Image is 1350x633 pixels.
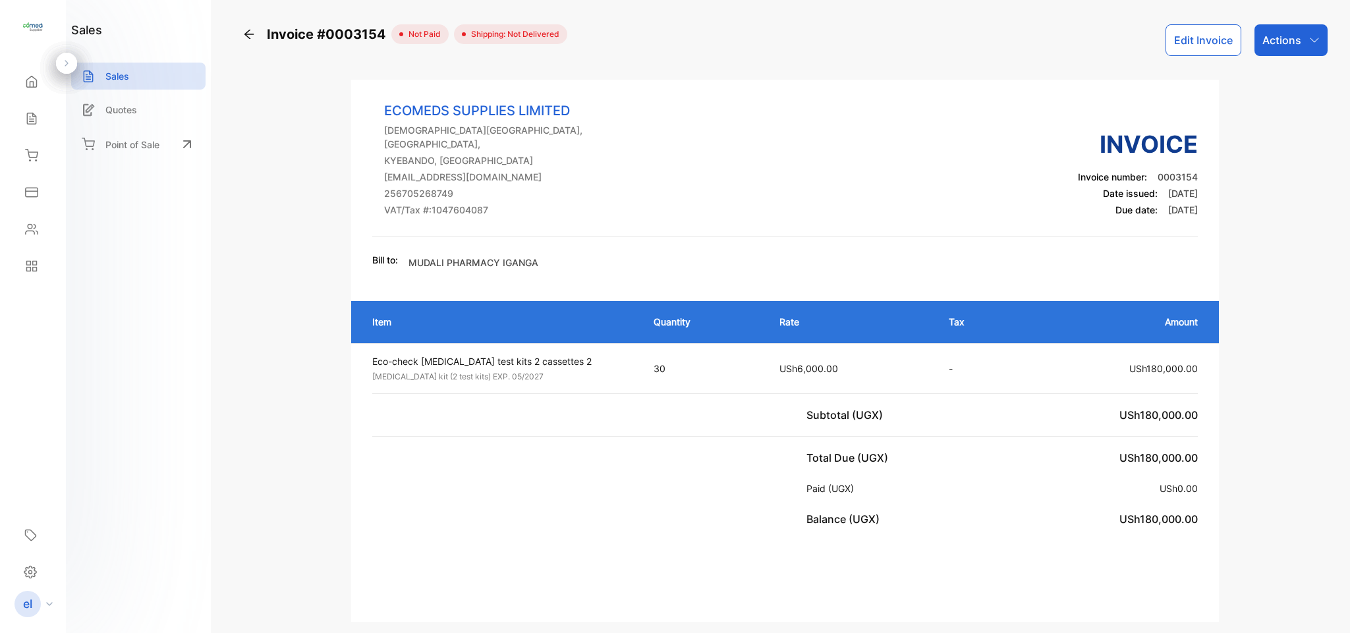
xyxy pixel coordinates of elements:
p: MUDALI PHARMACY IGANGA [408,256,538,269]
span: USh180,000.00 [1119,408,1198,422]
span: USh180,000.00 [1119,451,1198,464]
span: 0003154 [1158,171,1198,182]
span: Invoice number: [1078,171,1147,182]
span: [DATE] [1168,188,1198,199]
a: Sales [71,63,206,90]
p: [EMAIL_ADDRESS][DOMAIN_NAME] [384,170,637,184]
img: logo [23,17,43,37]
p: Total Due (UGX) [806,450,893,466]
p: Amount [1033,315,1198,329]
p: Sales [105,69,129,83]
span: not paid [403,28,441,40]
p: Subtotal (UGX) [806,407,888,423]
span: Invoice #0003154 [267,24,391,44]
p: Item [372,315,627,329]
h1: sales [71,21,102,39]
p: Rate [779,315,922,329]
p: Quotes [105,103,137,117]
p: Eco-check [MEDICAL_DATA] test kits 2 cassettes 2 [372,354,630,368]
iframe: LiveChat chat widget [1295,578,1350,633]
span: USh6,000.00 [779,363,838,374]
a: Point of Sale [71,130,206,159]
a: Quotes [71,96,206,123]
p: Point of Sale [105,138,159,151]
span: USh0.00 [1160,483,1198,494]
p: [MEDICAL_DATA] kit (2 test kits) EXP. 05/2027 [372,371,630,383]
h3: Invoice [1078,126,1198,162]
p: 30 [654,362,753,375]
span: USh180,000.00 [1119,512,1198,526]
span: Shipping: Not Delivered [466,28,559,40]
p: Quantity [654,315,753,329]
p: Actions [1262,32,1301,48]
p: KYEBANDO, [GEOGRAPHIC_DATA] [384,153,637,167]
span: Due date: [1115,204,1158,215]
button: Edit Invoice [1166,24,1241,56]
p: Balance (UGX) [806,511,885,527]
p: el [23,595,32,613]
span: Date issued: [1103,188,1158,199]
p: - [949,362,1006,375]
p: [DEMOGRAPHIC_DATA][GEOGRAPHIC_DATA], [GEOGRAPHIC_DATA], [384,123,637,151]
p: Tax [949,315,1006,329]
p: ECOMEDS SUPPLIES LIMITED [384,101,637,121]
span: USh180,000.00 [1129,363,1198,374]
p: 256705268749 [384,186,637,200]
p: Paid (UGX) [806,482,859,495]
p: VAT/Tax #: 1047604087 [384,203,637,217]
span: [DATE] [1168,204,1198,215]
button: Actions [1254,24,1328,56]
p: Bill to: [372,253,398,267]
